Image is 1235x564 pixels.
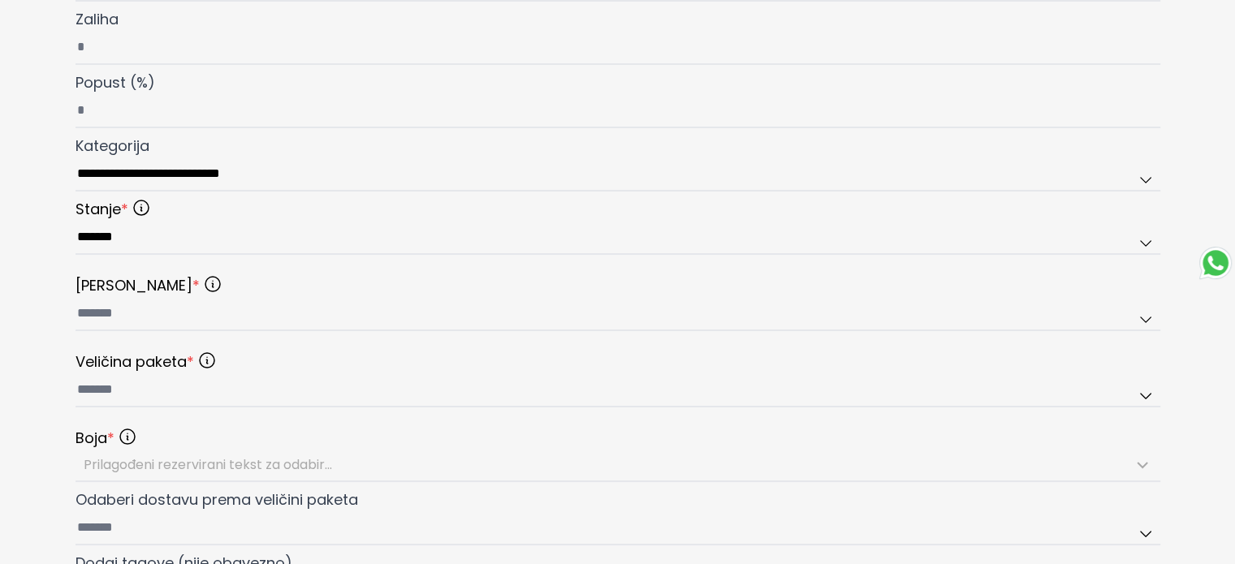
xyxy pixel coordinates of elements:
span: Veličina paketa [76,351,194,373]
span: Zaliha [76,9,119,29]
input: Kategorija [76,157,1160,192]
span: Popust (%) [76,72,155,93]
input: Odaberi dostavu prema veličini paketa [76,511,1160,545]
span: Stanje [76,198,128,221]
span: [PERSON_NAME] [76,274,200,297]
input: Zaliha [76,31,1160,65]
span: Odaberi dostavu prema veličini paketa [76,489,358,510]
input: Popust (%) [76,94,1160,128]
span: Boja [76,427,114,450]
span: Prilagođeni rezervirani tekst za odabir... [84,455,332,474]
span: Kategorija [76,136,149,156]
